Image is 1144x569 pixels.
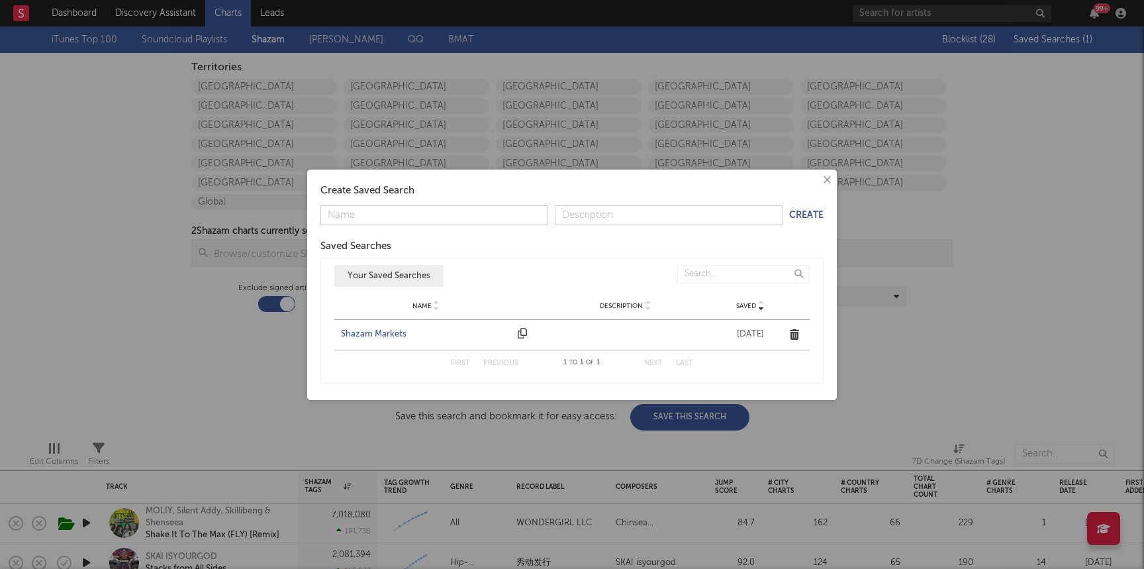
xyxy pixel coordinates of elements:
[545,355,618,371] div: 1 1 1
[412,302,432,310] span: Name
[569,360,577,366] span: to
[676,360,693,367] button: Last
[736,302,756,310] span: Saved
[320,238,824,254] div: Saved Searches
[600,302,643,310] span: Description
[334,265,444,287] button: Your Saved Searches
[341,328,511,341] a: Shazam Markets
[320,205,548,225] input: Name
[483,360,518,367] button: Previous
[789,211,824,220] button: Create
[451,360,470,367] button: First
[677,265,810,284] input: Search...
[644,360,663,367] button: Next
[819,173,834,187] button: ×
[555,205,783,225] input: Description
[586,360,594,366] span: of
[717,328,783,341] div: [DATE]
[320,183,824,199] div: Create Saved Search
